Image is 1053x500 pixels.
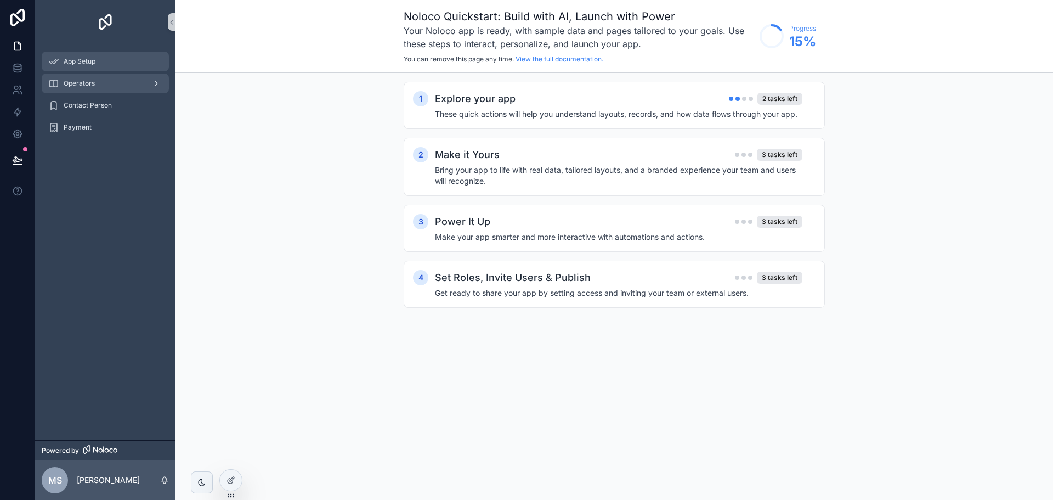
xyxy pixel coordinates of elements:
[35,440,175,460] a: Powered by
[64,79,95,88] span: Operators
[42,74,169,93] a: Operators
[48,474,62,487] span: MS
[64,123,92,132] span: Payment
[789,33,816,50] span: 15 %
[404,55,514,63] span: You can remove this page any time.
[64,101,112,110] span: Contact Person
[516,55,603,63] a: View the full documentation.
[42,446,79,455] span: Powered by
[42,52,169,71] a: App Setup
[404,9,754,24] h1: Noloco Quickstart: Build with AI, Launch with Power
[789,24,816,33] span: Progress
[42,95,169,115] a: Contact Person
[35,44,175,151] div: scrollable content
[77,475,140,486] p: [PERSON_NAME]
[97,13,114,31] img: App logo
[64,57,95,66] span: App Setup
[404,24,754,50] h3: Your Noloco app is ready, with sample data and pages tailored to your goals. Use these steps to i...
[42,117,169,137] a: Payment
